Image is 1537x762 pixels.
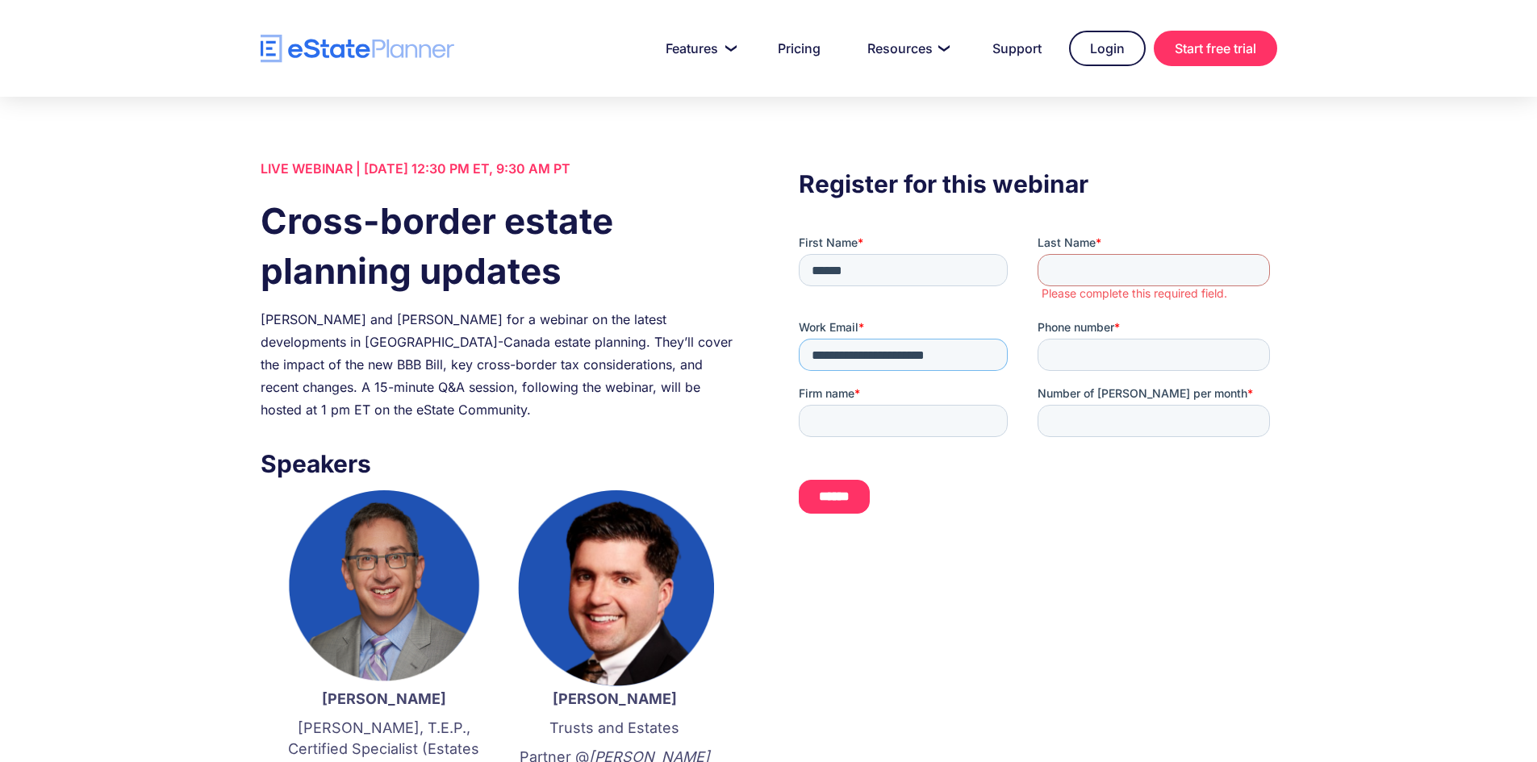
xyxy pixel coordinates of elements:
[261,35,454,63] a: home
[848,32,965,65] a: Resources
[646,32,750,65] a: Features
[758,32,840,65] a: Pricing
[973,32,1061,65] a: Support
[1154,31,1277,66] a: Start free trial
[799,235,1276,527] iframe: Form 0
[1069,31,1146,66] a: Login
[516,718,714,739] p: Trusts and Estates
[261,308,738,421] div: [PERSON_NAME] and [PERSON_NAME] for a webinar on the latest developments in [GEOGRAPHIC_DATA]-Can...
[553,690,677,707] strong: [PERSON_NAME]
[322,690,446,707] strong: [PERSON_NAME]
[261,445,738,482] h3: Speakers
[261,157,738,180] div: LIVE WEBINAR | [DATE] 12:30 PM ET, 9:30 AM PT
[799,165,1276,202] h3: Register for this webinar
[261,196,738,296] h1: Cross-border estate planning updates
